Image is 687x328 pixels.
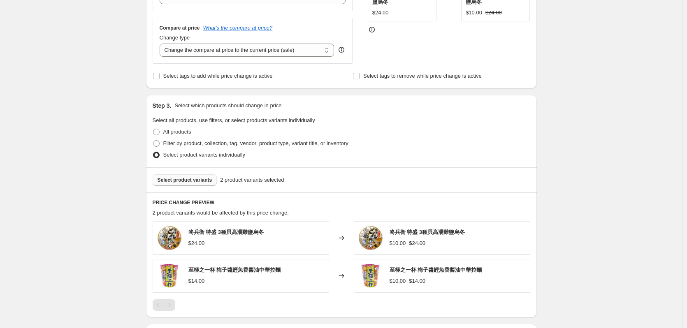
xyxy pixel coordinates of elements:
[188,239,205,247] div: $24.00
[153,199,530,206] h6: PRICE CHANGE PREVIEW
[174,102,281,110] p: Select which products should change in price
[358,226,383,250] img: 4902105288481_c032f7a1-6393-4810-9b1b-1133aea8369c_80x.jpg
[188,277,205,285] div: $14.00
[157,263,182,288] img: 4902881426787_642c3c4d-9da3-4c13-bacf-b9ebb02e8846_80x.jpg
[153,174,217,186] button: Select product variants
[153,102,172,110] h2: Step 3.
[485,9,502,17] strike: $24.00
[203,25,273,31] button: What's the compare at price?
[153,299,175,311] nav: Pagination
[220,176,284,184] span: 2 product variants selected
[372,9,389,17] div: $24.00
[163,140,348,146] span: Filter by product, collection, tag, vendor, product type, variant title, or inventory
[163,129,191,135] span: All products
[153,117,315,123] span: Select all products, use filters, or select products variants individually
[157,226,182,250] img: 4902105288481_c032f7a1-6393-4810-9b1b-1133aea8369c_80x.jpg
[363,73,482,79] span: Select tags to remove while price change is active
[163,152,245,158] span: Select product variants individually
[390,239,406,247] div: $10.00
[153,210,289,216] span: 2 product variants would be affected by this price change:
[337,46,346,54] div: help
[163,73,273,79] span: Select tags to add while price change is active
[160,35,190,41] span: Change type
[160,25,200,31] h3: Compare at price
[188,267,281,273] span: 至極之一杯 梅子醬鰹魚香醬油中華拉麵
[158,177,212,183] span: Select product variants
[390,229,465,235] span: 咚兵衛 特盛 3種貝高湯雞鹽烏冬
[188,229,264,235] span: 咚兵衛 特盛 3種貝高湯雞鹽烏冬
[466,9,482,17] div: $10.00
[390,267,482,273] span: 至極之一杯 梅子醬鰹魚香醬油中華拉麵
[409,239,425,247] strike: $24.00
[390,277,406,285] div: $10.00
[409,277,425,285] strike: $14.00
[358,263,383,288] img: 4902881426787_642c3c4d-9da3-4c13-bacf-b9ebb02e8846_80x.jpg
